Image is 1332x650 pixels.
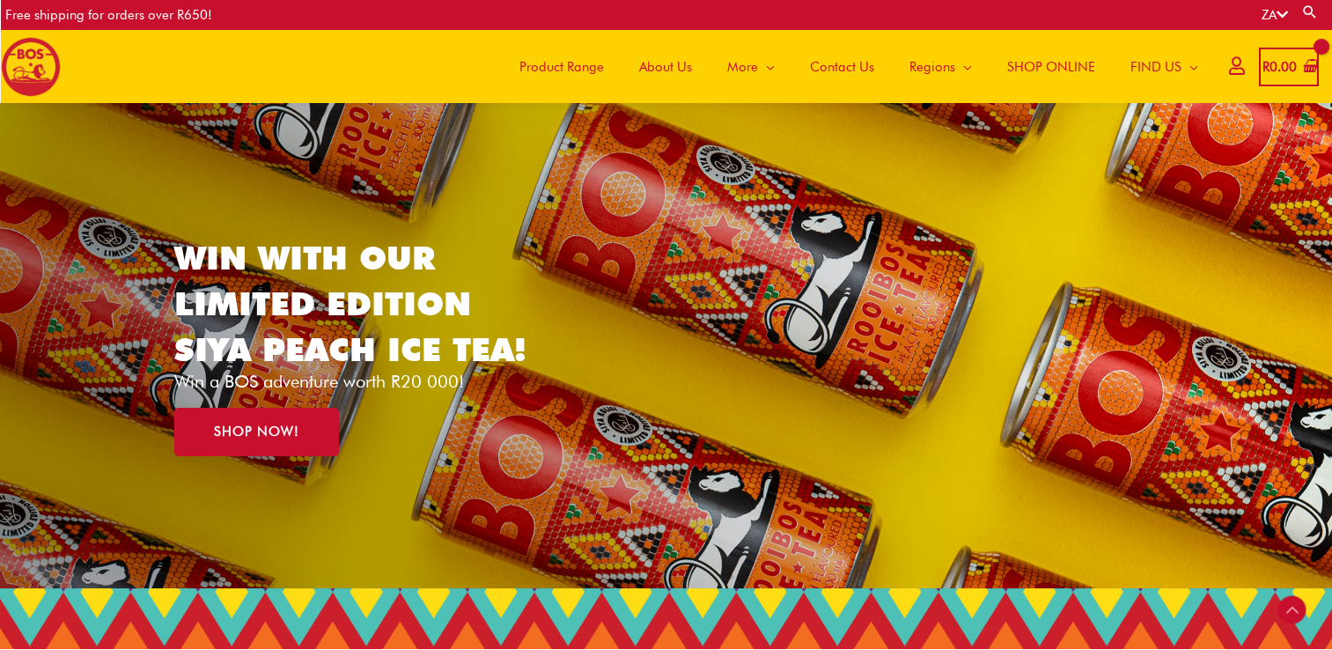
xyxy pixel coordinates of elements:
img: BOS logo finals-200px [1,37,61,97]
a: WIN WITH OUR LIMITED EDITION SIYA PEACH ICE TEA! [174,238,526,369]
span: SHOP NOW! [214,425,299,439]
a: View Shopping Cart, empty [1259,48,1319,87]
span: Product Range [519,41,604,93]
span: More [727,41,758,93]
span: FIND US [1130,41,1181,93]
a: Contact Us [792,30,892,103]
span: SHOP ONLINE [1007,41,1095,93]
a: SHOP ONLINE [990,30,1113,103]
span: About Us [639,41,692,93]
a: About Us [622,30,710,103]
p: Win a BOS adventure worth R20 000! [174,373,554,390]
a: Regions [892,30,990,103]
bdi: 0.00 [1262,59,1297,75]
a: SHOP NOW! [174,408,339,456]
nav: Site Navigation [489,30,1216,103]
a: Search button [1301,4,1319,20]
span: Contact Us [810,41,874,93]
a: More [710,30,792,103]
span: R [1262,59,1269,75]
span: Regions [909,41,955,93]
a: Product Range [502,30,622,103]
a: ZA [1262,7,1288,23]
